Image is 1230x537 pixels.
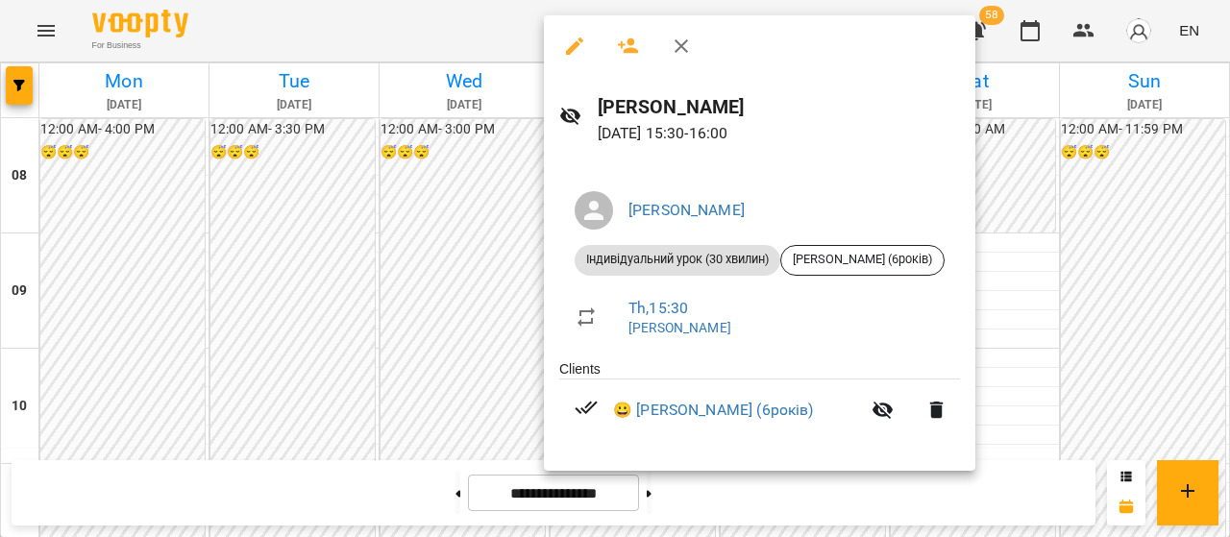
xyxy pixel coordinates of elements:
[780,245,945,276] div: [PERSON_NAME] (6років)
[613,399,814,422] a: 😀 [PERSON_NAME] (6років)
[559,359,960,449] ul: Clients
[628,299,688,317] a: Th , 15:30
[598,92,960,122] h6: [PERSON_NAME]
[781,251,944,268] span: [PERSON_NAME] (6років)
[628,201,745,219] a: [PERSON_NAME]
[628,320,731,335] a: [PERSON_NAME]
[598,122,960,145] p: [DATE] 15:30 - 16:00
[575,251,780,268] span: Індивідуальний урок (30 хвилин)
[575,396,598,419] svg: Paid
